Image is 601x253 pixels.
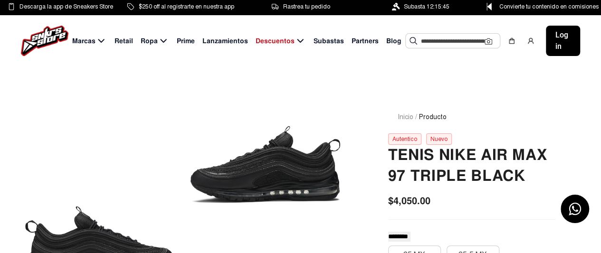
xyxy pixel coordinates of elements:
span: Subastas [314,36,344,46]
span: $4,050.00 [388,194,430,208]
div: Nuevo [426,133,452,145]
img: Control Point Icon [483,3,495,10]
span: $250 off al registrarte en nuestra app [139,1,234,12]
h2: Tenis Nike Air Max 97 Triple Black [388,145,555,187]
span: Blog [386,36,401,46]
span: Producto [419,112,447,122]
a: Inicio [398,113,413,121]
span: Log in [555,29,571,52]
span: Rastrea tu pedido [283,1,330,12]
span: Partners [352,36,379,46]
img: user [527,37,534,45]
div: Autentico [388,133,421,145]
span: Marcas [72,36,95,46]
span: Subasta 12:15:45 [404,1,449,12]
span: / [415,112,417,122]
span: Prime [177,36,195,46]
img: shopping [508,37,515,45]
span: Convierte tu contenido en comisiones [499,1,599,12]
span: Ropa [141,36,158,46]
span: Descarga la app de Sneakers Store [19,1,113,12]
span: Lanzamientos [202,36,248,46]
span: Descuentos [256,36,295,46]
img: Buscar [410,37,417,45]
span: Retail [114,36,133,46]
img: Cámara [485,37,492,45]
img: logo [21,26,68,56]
